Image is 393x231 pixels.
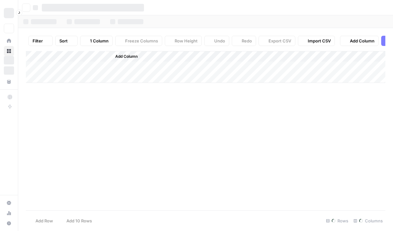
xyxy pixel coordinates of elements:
button: 1 Column [80,36,113,46]
button: Add 10 Rows [57,216,96,226]
div: Columns [351,216,385,226]
a: Your Data [4,77,14,87]
span: Sort [59,38,68,44]
button: Import CSV [298,36,335,46]
a: Usage [4,208,14,218]
span: Export CSV [268,38,291,44]
span: Filter [33,38,43,44]
span: Add Column [115,54,138,59]
span: Undo [214,38,225,44]
span: Redo [242,38,252,44]
button: Undo [204,36,229,46]
a: Settings [4,198,14,208]
button: Sort [55,36,78,46]
a: Browse [4,46,14,56]
span: Add 10 Rows [66,218,92,224]
button: Help + Support [4,218,14,228]
a: Home [4,36,14,46]
button: Redo [232,36,256,46]
span: Import CSV [308,38,331,44]
button: Add Column [340,36,379,46]
button: Filter [28,36,53,46]
button: Add Row [26,216,57,226]
span: Add Column [350,38,374,44]
span: Freeze Columns [125,38,158,44]
button: Export CSV [259,36,295,46]
span: Add Row [35,218,53,224]
button: Add Column [107,52,140,61]
span: Row Height [175,38,198,44]
button: Freeze Columns [115,36,162,46]
span: 1 Column [90,38,109,44]
button: Row Height [165,36,202,46]
div: Rows [323,216,351,226]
